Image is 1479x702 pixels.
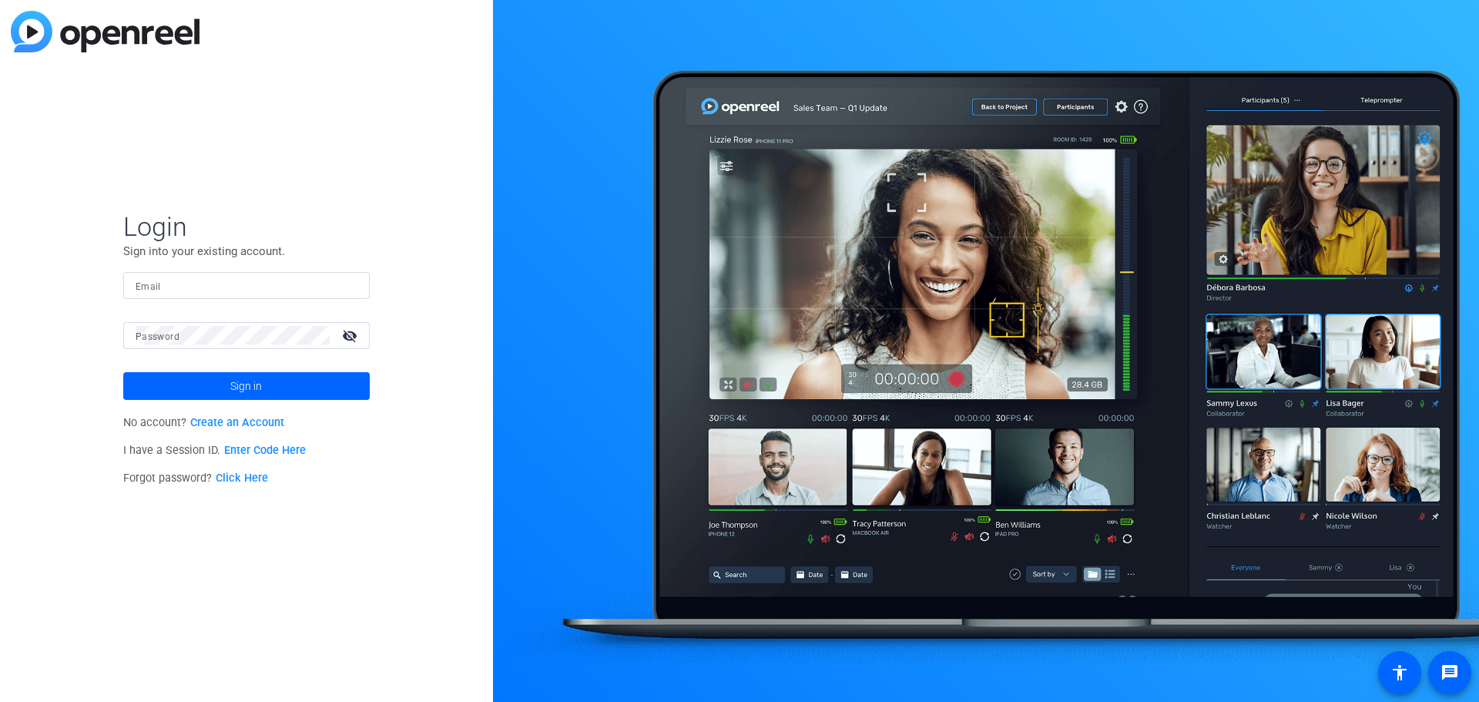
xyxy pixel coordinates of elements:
span: I have a Session ID. [123,444,306,457]
mat-icon: message [1440,663,1459,682]
a: Enter Code Here [224,444,306,457]
mat-label: Password [136,331,179,342]
mat-label: Email [136,281,161,292]
mat-icon: visibility_off [333,324,370,347]
span: Login [123,210,370,243]
mat-icon: accessibility [1390,663,1409,682]
img: blue-gradient.svg [11,11,200,52]
input: Enter Email Address [136,276,357,294]
span: Forgot password? [123,472,268,485]
a: Create an Account [190,416,284,429]
span: No account? [123,416,284,429]
p: Sign into your existing account. [123,243,370,260]
a: Click Here [216,472,268,485]
button: Sign in [123,372,370,400]
span: Sign in [230,367,262,405]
